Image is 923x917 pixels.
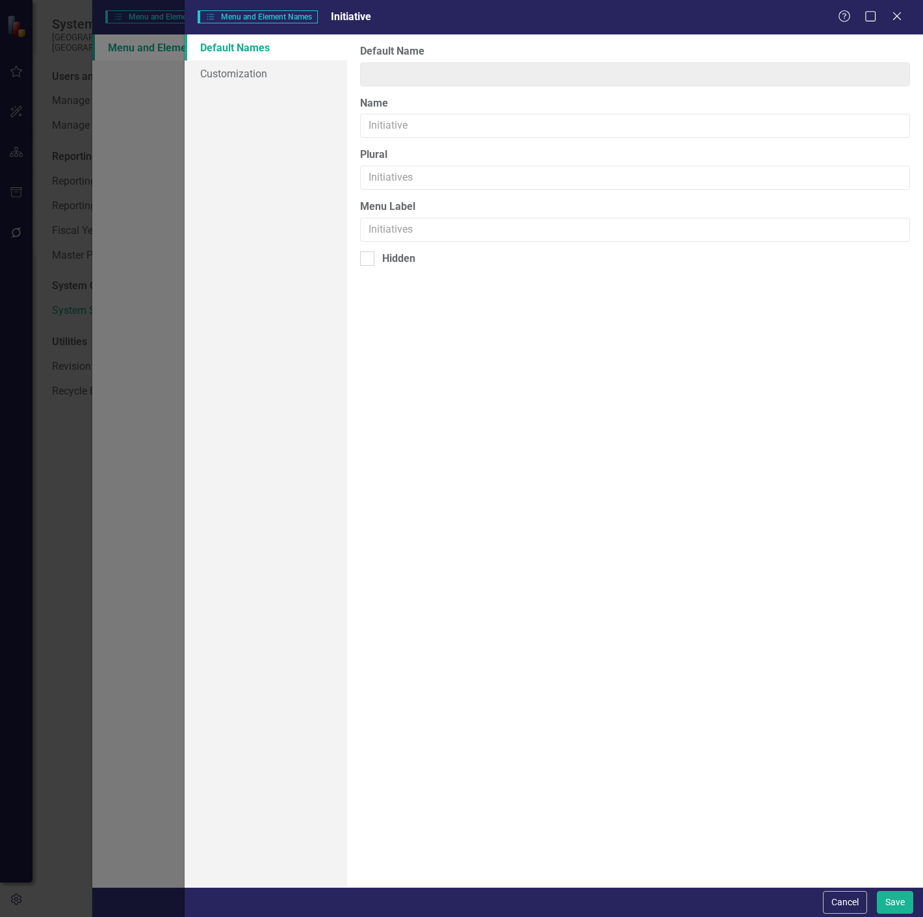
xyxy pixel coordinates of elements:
button: Save [877,891,913,914]
input: Initiatives [360,166,910,190]
div: Hidden [382,252,415,266]
a: Default Names [185,34,347,60]
button: Cancel [823,891,867,914]
span: Menu and Element Names [198,10,318,23]
a: Customization [185,60,347,86]
label: Menu Label [360,200,910,214]
input: Initiative [360,114,910,138]
label: Plural [360,148,910,162]
span: Initiative [331,10,371,23]
label: Name [360,96,910,111]
input: Initiatives [360,218,910,242]
label: Default Name [360,44,910,59]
